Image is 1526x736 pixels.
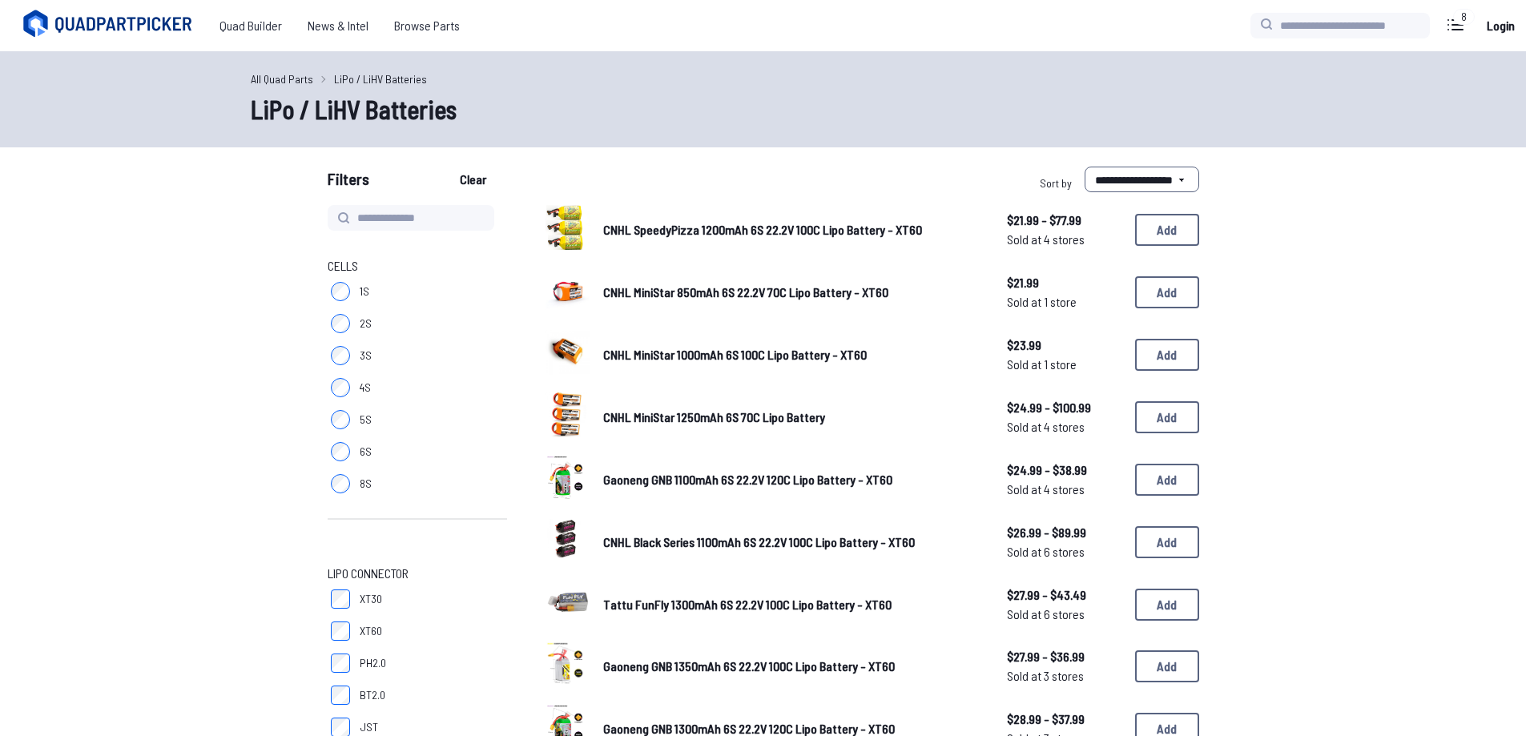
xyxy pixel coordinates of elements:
[1135,464,1199,496] button: Add
[603,533,981,552] a: CNHL Black Series 1100mAh 6S 22.2V 100C Lipo Battery - XT60
[546,641,590,691] a: image
[251,90,1276,128] h1: LiPo / LiHV Batteries
[603,284,888,300] span: CNHL MiniStar 850mAh 6S 22.2V 70C Lipo Battery - XT60
[1135,276,1199,308] button: Add
[1007,230,1122,249] span: Sold at 4 stores
[1007,211,1122,230] span: $21.99 - $77.99
[1135,589,1199,621] button: Add
[546,205,590,255] a: image
[1007,336,1122,355] span: $23.99
[603,595,981,614] a: Tattu FunFly 1300mAh 6S 22.2V 100C Lipo Battery - XT60
[546,267,590,317] a: image
[1007,605,1122,624] span: Sold at 6 stores
[1453,9,1475,25] div: 8
[603,220,981,239] a: CNHL SpeedyPizza 1200mAh 6S 22.2V 100C Lipo Battery - XT60
[603,658,895,674] span: Gaoneng GNB 1350mAh 6S 22.2V 100C Lipo Battery - XT60
[360,316,372,332] span: 2S
[1007,461,1122,480] span: $24.99 - $38.99
[603,347,867,362] span: CNHL MiniStar 1000mAh 6S 100C Lipo Battery - XT60
[603,470,981,489] a: Gaoneng GNB 1100mAh 6S 22.2V 120C Lipo Battery - XT60
[1135,214,1199,246] button: Add
[360,412,372,428] span: 5S
[360,284,369,300] span: 1S
[1040,176,1072,190] span: Sort by
[546,455,590,500] img: image
[603,472,892,487] span: Gaoneng GNB 1100mAh 6S 22.2V 120C Lipo Battery - XT60
[331,621,350,641] input: XT60
[603,408,981,427] a: CNHL MiniStar 1250mAh 6S 70C Lipo Battery
[360,591,382,607] span: XT30
[360,719,378,735] span: JST
[546,517,590,562] img: image
[360,687,385,703] span: BT2.0
[331,378,350,397] input: 4S
[546,267,590,312] img: image
[331,654,350,673] input: PH2.0
[360,380,371,396] span: 4S
[360,444,372,460] span: 6S
[331,589,350,609] input: XT30
[1135,650,1199,682] button: Add
[295,10,381,42] a: News & Intel
[603,345,981,364] a: CNHL MiniStar 1000mAh 6S 100C Lipo Battery - XT60
[1007,417,1122,436] span: Sold at 4 stores
[1007,542,1122,561] span: Sold at 6 stores
[1007,666,1122,686] span: Sold at 3 stores
[360,623,382,639] span: XT60
[331,314,350,333] input: 2S
[546,581,590,624] img: image
[1007,710,1122,729] span: $28.99 - $37.99
[1007,273,1122,292] span: $21.99
[546,392,590,442] a: image
[546,641,590,686] img: image
[331,686,350,705] input: BT2.0
[328,564,409,583] span: LiPo Connector
[331,442,350,461] input: 6S
[603,409,825,424] span: CNHL MiniStar 1250mAh 6S 70C Lipo Battery
[546,517,590,567] a: image
[381,10,473,42] a: Browse Parts
[331,474,350,493] input: 8S
[1135,526,1199,558] button: Add
[1007,398,1122,417] span: $24.99 - $100.99
[360,655,386,671] span: PH2.0
[1135,339,1199,371] button: Add
[1481,10,1520,42] a: Login
[603,657,981,676] a: Gaoneng GNB 1350mAh 6S 22.2V 100C Lipo Battery - XT60
[1007,292,1122,312] span: Sold at 1 store
[360,476,372,492] span: 8S
[603,721,895,736] span: Gaoneng GNB 1300mAh 6S 22.2V 120C Lipo Battery - XT60
[446,167,500,192] button: Clear
[1007,523,1122,542] span: $26.99 - $89.99
[546,205,590,250] img: image
[1007,355,1122,374] span: Sold at 1 store
[546,392,590,437] img: image
[1007,480,1122,499] span: Sold at 4 stores
[360,348,372,364] span: 3S
[334,70,427,87] a: LiPo / LiHV Batteries
[603,534,915,549] span: CNHL Black Series 1100mAh 6S 22.2V 100C Lipo Battery - XT60
[328,167,369,199] span: Filters
[331,346,350,365] input: 3S
[546,580,590,629] a: image
[331,410,350,429] input: 5S
[603,597,892,612] span: Tattu FunFly 1300mAh 6S 22.2V 100C Lipo Battery - XT60
[1007,585,1122,605] span: $27.99 - $43.49
[546,455,590,505] a: image
[1135,401,1199,433] button: Add
[251,70,313,87] a: All Quad Parts
[603,222,922,237] span: CNHL SpeedyPizza 1200mAh 6S 22.2V 100C Lipo Battery - XT60
[207,10,295,42] a: Quad Builder
[1007,647,1122,666] span: $27.99 - $36.99
[603,283,981,302] a: CNHL MiniStar 850mAh 6S 22.2V 70C Lipo Battery - XT60
[546,330,590,380] a: image
[328,256,358,275] span: Cells
[546,330,590,375] img: image
[331,282,350,301] input: 1S
[1085,167,1199,192] select: Sort by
